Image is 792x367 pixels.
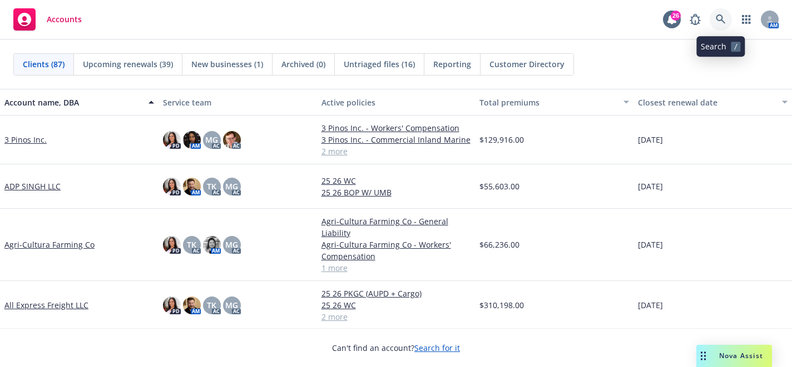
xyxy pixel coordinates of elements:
a: 25 26 PKGC (AUPD + Cargo) [321,288,471,299]
span: [DATE] [638,180,663,192]
span: $55,603.00 [479,180,519,192]
div: Drag to move [696,345,710,367]
a: Agri-Cultura Farming Co - General Liability [321,215,471,239]
img: photo [163,236,181,254]
span: Clients (87) [23,58,65,70]
span: Accounts [47,15,82,24]
a: ADP SINGH LLC [4,180,61,192]
div: Service team [163,97,313,108]
span: $310,198.00 [479,299,524,311]
span: MG [225,239,238,250]
img: photo [163,131,181,149]
a: 1 more [321,262,471,274]
a: Agri-Cultura Farming Co - Workers' Compensation [321,239,471,262]
div: Account name, DBA [4,97,142,108]
a: 2 more [321,145,471,157]
a: 3 Pinos Inc. - Workers' Compensation [321,122,471,134]
a: 3 Pinos Inc. - Commercial Inland Marine [321,134,471,145]
a: 25 26 BOP W/ UMB [321,187,471,198]
a: All Express Freight LLC [4,299,88,311]
img: photo [163,178,181,195]
a: Agri-Cultura Farming Co [4,239,95,250]
div: 26 [671,11,681,21]
img: photo [183,178,201,195]
div: Closest renewal date [638,97,775,108]
span: Customer Directory [489,58,565,70]
span: New businesses (1) [191,58,263,70]
a: Search for it [414,343,460,353]
span: TK [187,239,196,250]
span: [DATE] [638,239,663,250]
a: Switch app [735,8,758,31]
span: [DATE] [638,134,663,145]
img: photo [183,296,201,314]
span: TK [207,299,216,311]
div: Total premiums [479,97,617,108]
span: [DATE] [638,299,663,311]
a: 3 Pinos Inc. [4,134,47,145]
span: MG [225,180,238,192]
span: $129,916.00 [479,134,524,145]
span: Untriaged files (16) [344,58,415,70]
span: Reporting [433,58,471,70]
div: Active policies [321,97,471,108]
button: Total premiums [475,89,633,115]
button: Service team [159,89,317,115]
img: photo [183,131,201,149]
a: 25 26 WC [321,175,471,187]
span: TK [207,180,216,192]
span: Upcoming renewals (39) [83,58,173,70]
img: photo [223,131,241,149]
span: Can't find an account? [332,342,460,354]
img: photo [203,236,221,254]
span: $66,236.00 [479,239,519,250]
a: Accounts [9,4,86,35]
img: photo [163,296,181,314]
span: MG [205,134,218,145]
span: Nova Assist [719,351,763,360]
a: Search [710,8,732,31]
span: Archived (0) [281,58,325,70]
button: Nova Assist [696,345,772,367]
button: Active policies [317,89,476,115]
a: Report a Bug [684,8,706,31]
a: 2 more [321,311,471,323]
span: MG [225,299,238,311]
a: 25 26 WC [321,299,471,311]
button: Closest renewal date [633,89,792,115]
